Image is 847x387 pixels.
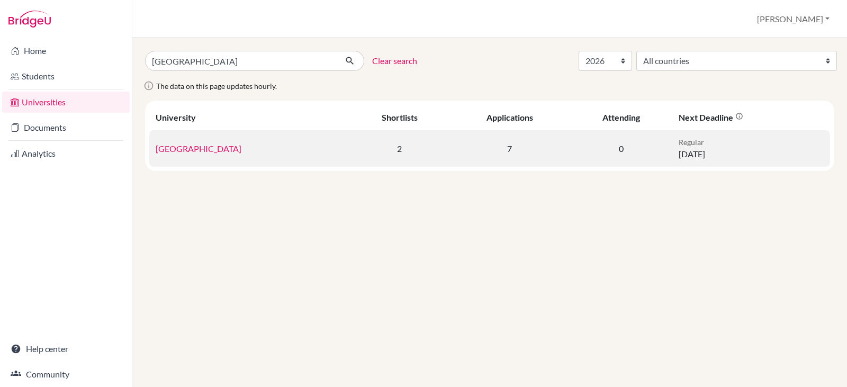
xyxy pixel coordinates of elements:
a: Analytics [2,143,130,164]
div: Shortlists [382,112,418,122]
div: Applications [486,112,533,122]
td: 2 [350,130,449,167]
a: [GEOGRAPHIC_DATA] [156,143,241,154]
input: Search all universities [145,51,337,71]
a: Universities [2,92,130,113]
th: University [149,105,350,130]
td: 7 [449,130,570,167]
td: 0 [570,130,673,167]
a: Home [2,40,130,61]
td: [DATE] [672,130,830,167]
a: Community [2,364,130,385]
span: The data on this page updates hourly. [156,82,277,91]
a: Clear search [372,55,417,67]
div: Attending [602,112,640,122]
a: Help center [2,338,130,359]
div: Next deadline [679,112,743,122]
button: [PERSON_NAME] [752,9,834,29]
a: Documents [2,117,130,138]
p: Regular [679,137,824,148]
a: Students [2,66,130,87]
img: Bridge-U [8,11,51,28]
